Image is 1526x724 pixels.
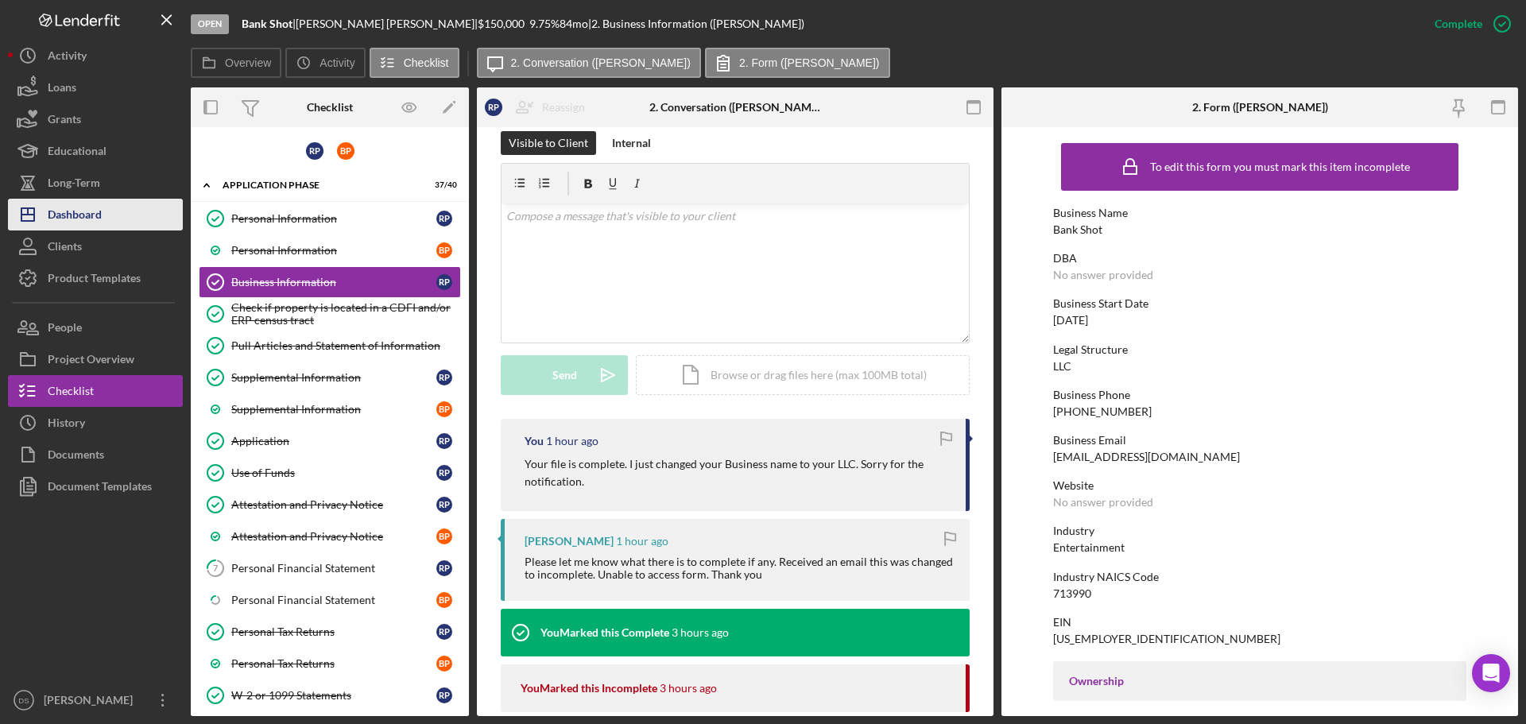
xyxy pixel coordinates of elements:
[588,17,804,30] div: | 2. Business Information ([PERSON_NAME])
[525,455,950,491] p: Your file is complete. I just changed your Business name to your LLC. Sorry for the notification.
[8,40,183,72] button: Activity
[660,682,717,695] time: 2025-09-10 17:07
[1053,525,1466,537] div: Industry
[8,262,183,294] a: Product Templates
[199,489,461,521] a: Attestation and Privacy NoticeRP
[1150,161,1410,173] div: To edit this form you must mark this item incomplete
[370,48,459,78] button: Checklist
[231,562,436,575] div: Personal Financial Statement
[436,242,452,258] div: B P
[8,343,183,375] button: Project Overview
[48,135,107,171] div: Educational
[1192,101,1328,114] div: 2. Form ([PERSON_NAME])
[552,355,577,395] div: Send
[225,56,271,69] label: Overview
[1053,587,1091,600] div: 713990
[231,657,436,670] div: Personal Tax Returns
[8,407,183,439] button: History
[48,230,82,266] div: Clients
[48,40,87,75] div: Activity
[436,211,452,226] div: R P
[231,498,436,511] div: Attestation and Privacy Notice
[231,276,436,288] div: Business Information
[1419,8,1518,40] button: Complete
[223,180,417,190] div: Application Phase
[1053,343,1466,356] div: Legal Structure
[8,375,183,407] button: Checklist
[672,626,729,639] time: 2025-09-10 17:08
[8,167,183,199] a: Long-Term
[509,131,588,155] div: Visible to Client
[8,72,183,103] button: Loans
[1053,252,1466,265] div: DBA
[616,535,668,548] time: 2025-09-10 19:06
[436,401,452,417] div: B P
[231,212,436,225] div: Personal Information
[436,656,452,672] div: B P
[477,48,701,78] button: 2. Conversation ([PERSON_NAME])
[231,403,436,416] div: Supplemental Information
[320,56,354,69] label: Activity
[1053,405,1152,418] div: [PHONE_NUMBER]
[546,435,598,447] time: 2025-09-10 19:08
[199,552,461,584] a: 7Personal Financial StatementRP
[199,521,461,552] a: Attestation and Privacy NoticeBP
[525,556,954,581] div: Please let me know what there is to complete if any. Received an email this was changed to incomp...
[231,530,436,543] div: Attestation and Privacy Notice
[231,625,436,638] div: Personal Tax Returns
[48,312,82,347] div: People
[199,266,461,298] a: Business InformationRP
[242,17,296,30] div: |
[8,103,183,135] button: Grants
[478,17,525,30] span: $150,000
[48,439,104,474] div: Documents
[1053,541,1125,554] div: Entertainment
[48,343,134,379] div: Project Overview
[1053,389,1466,401] div: Business Phone
[8,312,183,343] button: People
[48,375,94,411] div: Checklist
[1053,297,1466,310] div: Business Start Date
[501,131,596,155] button: Visible to Client
[542,91,585,123] div: Reassign
[8,470,183,502] button: Document Templates
[231,467,436,479] div: Use of Funds
[199,457,461,489] a: Use of FundsRP
[48,72,76,107] div: Loans
[48,199,102,234] div: Dashboard
[199,234,461,266] a: Personal InformationBP
[48,470,152,506] div: Document Templates
[511,56,691,69] label: 2. Conversation ([PERSON_NAME])
[604,131,659,155] button: Internal
[436,528,452,544] div: B P
[485,99,502,116] div: R P
[40,684,143,720] div: [PERSON_NAME]
[199,362,461,393] a: Supplemental InformationRP
[529,17,560,30] div: 9.75 %
[1053,207,1466,219] div: Business Name
[1053,571,1466,583] div: Industry NAICS Code
[1053,269,1153,281] div: No answer provided
[1053,360,1071,373] div: LLC
[213,563,219,573] tspan: 7
[428,180,457,190] div: 37 / 40
[199,616,461,648] a: Personal Tax ReturnsRP
[649,101,822,114] div: 2. Conversation ([PERSON_NAME])
[48,103,81,139] div: Grants
[231,244,436,257] div: Personal Information
[1053,223,1102,236] div: Bank Shot
[199,203,461,234] a: Personal InformationRP
[231,301,460,327] div: Check if property is located in a CDFI and/or ERP census tract
[18,696,29,705] text: DS
[8,135,183,167] button: Educational
[8,684,183,716] button: DS[PERSON_NAME]
[1053,633,1280,645] div: [US_EMPLOYER_IDENTIFICATION_NUMBER]
[612,131,651,155] div: Internal
[8,199,183,230] a: Dashboard
[231,435,436,447] div: Application
[501,355,628,395] button: Send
